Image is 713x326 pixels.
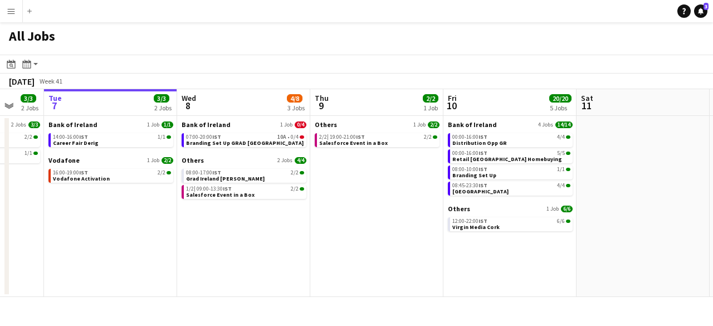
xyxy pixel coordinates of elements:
span: 2/2 [300,171,304,174]
span: 4/4 [566,135,570,139]
span: 2/2 [291,170,299,176]
div: Others1 Job6/612:00-22:00IST6/6Virgin Media Cork [448,205,573,233]
span: 20/20 [549,94,572,103]
a: Bank of Ireland1 Job1/1 [48,120,173,129]
span: 10A [277,134,286,140]
span: Vodafone [48,156,80,164]
span: 0/4 [291,134,299,140]
a: 14:00-16:00IST1/1Career Fair Derig [53,133,171,146]
span: 3/3 [154,94,169,103]
span: Salesforce Event in a Box [319,139,388,147]
span: 0/4 [300,135,304,139]
a: 16:00-19:00IST2/2Vodafone Activation [53,169,171,182]
div: Vodafone1 Job2/216:00-19:00IST2/2Vodafone Activation [48,156,173,185]
span: 14:00-16:00 [53,134,88,140]
div: 5 Jobs [550,104,571,112]
span: 2/2 [162,157,173,164]
span: IST [212,133,221,140]
a: Others1 Job2/2 [315,120,439,129]
span: 4 Jobs [538,121,553,128]
span: IST [478,149,487,157]
a: 3 [694,4,707,18]
span: 1/1 [158,134,165,140]
span: 3 [704,3,709,10]
a: 08:00-17:00IST2/2Grad Ireland [PERSON_NAME] [186,169,304,182]
div: 1 Job [423,104,438,112]
span: 2/2 [158,170,165,176]
span: 1/2 [186,186,196,192]
span: 3/3 [21,94,36,103]
span: | [194,185,196,192]
span: 1/1 [162,121,173,128]
a: 08:00-10:00IST1/1Branding Set Up [452,166,570,178]
span: 7 [47,99,62,112]
span: 4/4 [295,157,306,164]
a: Bank of Ireland4 Jobs14/14 [448,120,573,129]
span: 08:00-17:00 [186,170,221,176]
span: Salesforce Event in a Box [186,191,255,198]
span: Others [315,120,337,129]
span: Branding Set Up [452,172,496,179]
span: Others [448,205,470,213]
span: 08:00-10:00 [452,167,487,172]
div: • [186,134,304,140]
span: 2/2 [428,121,439,128]
span: 10 [446,99,457,112]
span: Vodafone Activation [53,175,110,182]
span: 5/5 [566,152,570,155]
div: 3 Jobs [287,104,305,112]
span: Branding Set Up GRAD IRELAND [186,139,304,147]
span: 00:00-16:00 [452,134,487,140]
span: 2/2 [433,135,437,139]
span: Bank of Ireland [182,120,231,129]
span: 1 Job [147,157,159,164]
span: IST [223,185,232,192]
span: 4/4 [557,134,565,140]
span: 2/2 [167,171,171,174]
span: 8 [180,99,196,112]
span: Bank of Ireland [48,120,97,129]
span: Bank of Ireland [448,120,497,129]
a: Others1 Job6/6 [448,205,573,213]
a: Bank of Ireland1 Job0/4 [182,120,306,129]
span: Career Fair Derig [53,139,99,147]
a: Others2 Jobs4/4 [182,156,306,164]
span: Others [182,156,204,164]
span: 2/2 [25,134,32,140]
span: 2/2 [300,187,304,191]
span: 0/4 [295,121,306,128]
span: 3/3 [28,121,40,128]
span: Virgin Media Cork [452,223,500,231]
div: 2 Jobs [154,104,172,112]
span: 2 Jobs [11,121,26,128]
span: 2/2 [291,186,299,192]
span: IST [478,217,487,225]
div: Bank of Ireland1 Job0/407:00-20:00IST10A•0/4Branding Set Up GRAD [GEOGRAPHIC_DATA] [182,120,306,156]
a: 2/2|19:00-21:00IST2/2Salesforce Event in a Box [319,133,437,146]
span: IST [478,133,487,140]
span: Grad Ireland Grant Thorton [186,175,265,182]
span: 09:00-13:30 [197,186,232,192]
span: 1/1 [33,152,38,155]
span: 5/5 [557,150,565,156]
a: 00:00-16:00IST5/5Retail [GEOGRAPHIC_DATA] Homebuying [452,149,570,162]
div: Bank of Ireland1 Job1/114:00-16:00IST1/1Career Fair Derig [48,120,173,156]
span: IST [478,166,487,173]
div: 2 Jobs [21,104,38,112]
span: 6/6 [557,218,565,224]
a: Vodafone1 Job2/2 [48,156,173,164]
span: 1/1 [557,167,565,172]
div: [DATE] [9,76,35,87]
span: 2/2 [319,134,329,140]
span: 1 Job [546,206,559,212]
span: 6/6 [566,220,570,223]
span: Wed [182,93,196,103]
span: Thu [315,93,329,103]
a: 1/2|09:00-13:30IST2/2Salesforce Event in a Box [186,185,304,198]
span: | [327,133,329,140]
span: IST [79,169,88,176]
span: 19:00-21:00 [330,134,365,140]
span: 4/4 [566,184,570,187]
span: 1/1 [167,135,171,139]
span: 2 Jobs [277,157,292,164]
